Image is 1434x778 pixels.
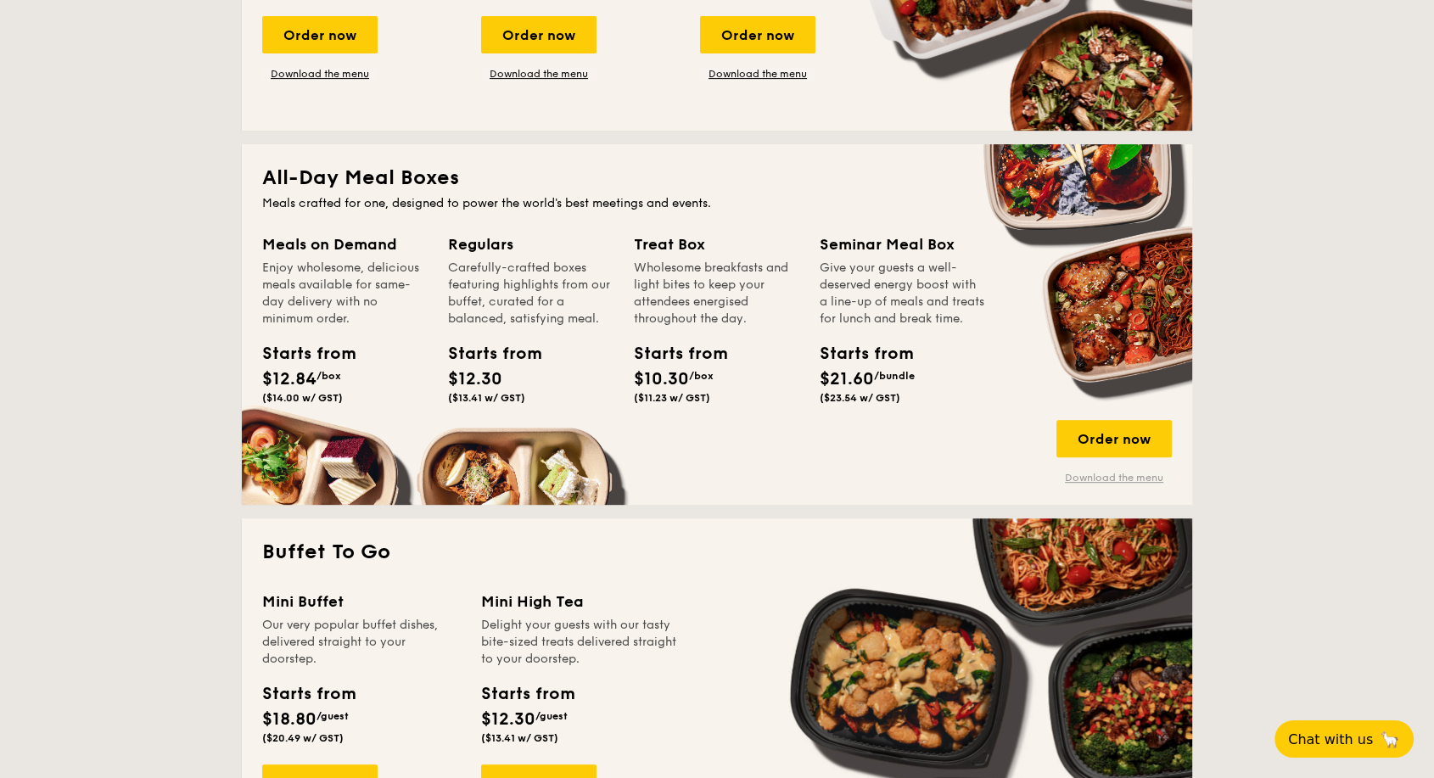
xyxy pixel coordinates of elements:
[481,16,597,53] div: Order now
[316,370,341,382] span: /box
[820,392,900,404] span: ($23.54 w/ GST)
[448,392,525,404] span: ($13.41 w/ GST)
[262,195,1172,212] div: Meals crafted for one, designed to power the world's best meetings and events.
[700,67,815,81] a: Download the menu
[689,370,714,382] span: /box
[634,341,710,367] div: Starts from
[262,341,339,367] div: Starts from
[820,341,896,367] div: Starts from
[262,392,343,404] span: ($14.00 w/ GST)
[1380,730,1400,749] span: 🦙
[1288,731,1373,747] span: Chat with us
[262,369,316,389] span: $12.84
[481,732,558,744] span: ($13.41 w/ GST)
[874,370,915,382] span: /bundle
[1056,471,1172,484] a: Download the menu
[262,260,428,327] div: Enjoy wholesome, delicious meals available for same-day delivery with no minimum order.
[634,369,689,389] span: $10.30
[1274,720,1414,758] button: Chat with us🦙
[820,369,874,389] span: $21.60
[535,710,568,722] span: /guest
[820,232,985,256] div: Seminar Meal Box
[262,232,428,256] div: Meals on Demand
[481,617,680,668] div: Delight your guests with our tasty bite-sized treats delivered straight to your doorstep.
[700,16,815,53] div: Order now
[262,709,316,730] span: $18.80
[262,681,355,707] div: Starts from
[481,67,597,81] a: Download the menu
[448,369,502,389] span: $12.30
[262,617,461,668] div: Our very popular buffet dishes, delivered straight to your doorstep.
[448,341,524,367] div: Starts from
[316,710,349,722] span: /guest
[634,232,799,256] div: Treat Box
[634,392,710,404] span: ($11.23 w/ GST)
[481,709,535,730] span: $12.30
[262,539,1172,566] h2: Buffet To Go
[262,67,378,81] a: Download the menu
[262,16,378,53] div: Order now
[262,590,461,613] div: Mini Buffet
[481,681,574,707] div: Starts from
[262,732,344,744] span: ($20.49 w/ GST)
[820,260,985,327] div: Give your guests a well-deserved energy boost with a line-up of meals and treats for lunch and br...
[448,232,613,256] div: Regulars
[262,165,1172,192] h2: All-Day Meal Boxes
[448,260,613,327] div: Carefully-crafted boxes featuring highlights from our buffet, curated for a balanced, satisfying ...
[481,590,680,613] div: Mini High Tea
[634,260,799,327] div: Wholesome breakfasts and light bites to keep your attendees energised throughout the day.
[1056,420,1172,457] div: Order now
